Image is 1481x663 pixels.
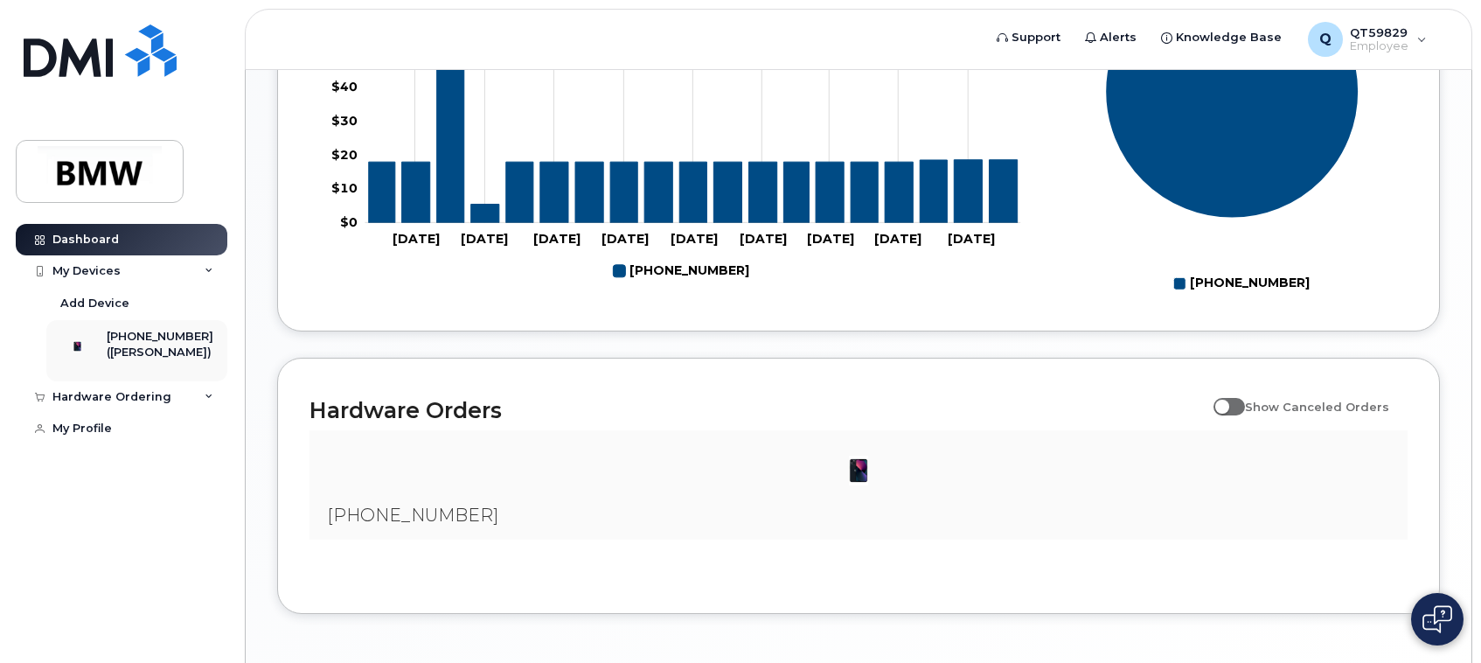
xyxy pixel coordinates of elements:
[984,20,1073,55] a: Support
[1245,400,1389,414] span: Show Canceled Orders
[331,180,358,196] tspan: $10
[1296,22,1439,57] div: QT59829
[1173,269,1310,299] g: Legend
[614,256,750,286] g: Legend
[841,453,876,488] img: image20231002-3703462-1ig824h.jpeg
[1350,39,1408,53] span: Employee
[1213,390,1227,404] input: Show Canceled Orders
[1149,20,1294,55] a: Knowledge Base
[340,214,358,230] tspan: $0
[807,231,854,247] tspan: [DATE]
[1176,29,1282,46] span: Knowledge Base
[1100,29,1137,46] span: Alerts
[309,397,1205,423] h2: Hardware Orders
[331,147,358,163] tspan: $20
[740,231,787,247] tspan: [DATE]
[614,256,750,286] g: 864-386-3800
[1073,20,1149,55] a: Alerts
[1319,29,1332,50] span: Q
[601,231,649,247] tspan: [DATE]
[1012,29,1060,46] span: Support
[331,79,358,94] tspan: $40
[948,231,995,247] tspan: [DATE]
[461,231,508,247] tspan: [DATE]
[327,505,498,526] span: [PHONE_NUMBER]
[875,231,922,247] tspan: [DATE]
[534,231,581,247] tspan: [DATE]
[1422,605,1452,633] img: Open chat
[1350,25,1408,39] span: QT59829
[331,113,358,129] tspan: $30
[393,231,440,247] tspan: [DATE]
[671,231,718,247] tspan: [DATE]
